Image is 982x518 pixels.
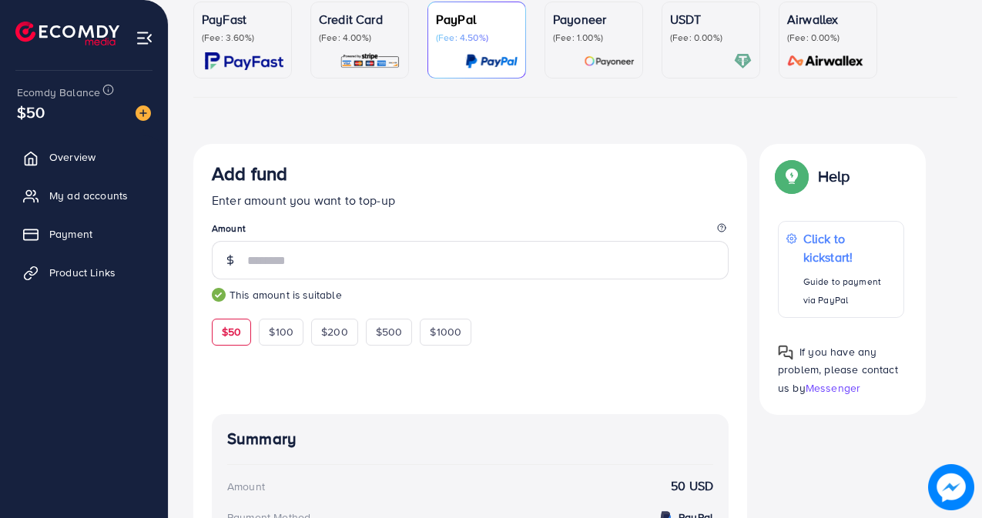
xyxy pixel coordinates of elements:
[319,10,401,28] p: Credit Card
[670,10,752,28] p: USDT
[205,52,283,70] img: card
[670,32,752,44] p: (Fee: 0.00%)
[12,257,156,288] a: Product Links
[212,191,729,209] p: Enter amount you want to top-up
[671,477,713,495] strong: 50 USD
[803,229,896,266] p: Click to kickstart!
[803,272,896,309] p: Guide to payment via PayPal
[806,380,860,396] span: Messenger
[430,324,461,339] span: $1000
[436,10,518,28] p: PayPal
[553,32,635,44] p: (Fee: 1.00%)
[319,32,401,44] p: (Fee: 4.00%)
[321,324,348,339] span: $200
[436,32,518,44] p: (Fee: 4.50%)
[227,479,265,494] div: Amount
[778,344,898,395] span: If you have any problem, please contact us by
[12,180,156,211] a: My ad accounts
[553,10,635,28] p: Payoneer
[49,149,96,165] span: Overview
[787,10,869,28] p: Airwallex
[269,324,293,339] span: $100
[340,52,401,70] img: card
[734,52,752,70] img: card
[202,10,283,28] p: PayFast
[12,219,156,249] a: Payment
[584,52,635,70] img: card
[49,226,92,242] span: Payment
[136,105,151,121] img: image
[12,142,156,172] a: Overview
[212,162,287,185] h3: Add fund
[212,222,729,241] legend: Amount
[575,364,729,391] iframe: PayPal
[202,32,283,44] p: (Fee: 3.60%)
[212,288,226,302] img: guide
[212,287,729,302] small: This amount is suitable
[49,188,128,203] span: My ad accounts
[15,22,119,45] img: logo
[783,52,869,70] img: card
[227,429,713,449] h4: Summary
[136,29,153,47] img: menu
[818,167,850,185] p: Help
[222,324,241,339] span: $50
[17,101,45,123] span: $50
[465,52,518,70] img: card
[17,85,100,100] span: Ecomdy Balance
[778,162,806,190] img: Popup guide
[928,464,974,510] img: image
[787,32,869,44] p: (Fee: 0.00%)
[778,345,793,360] img: Popup guide
[376,324,403,339] span: $500
[49,265,116,280] span: Product Links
